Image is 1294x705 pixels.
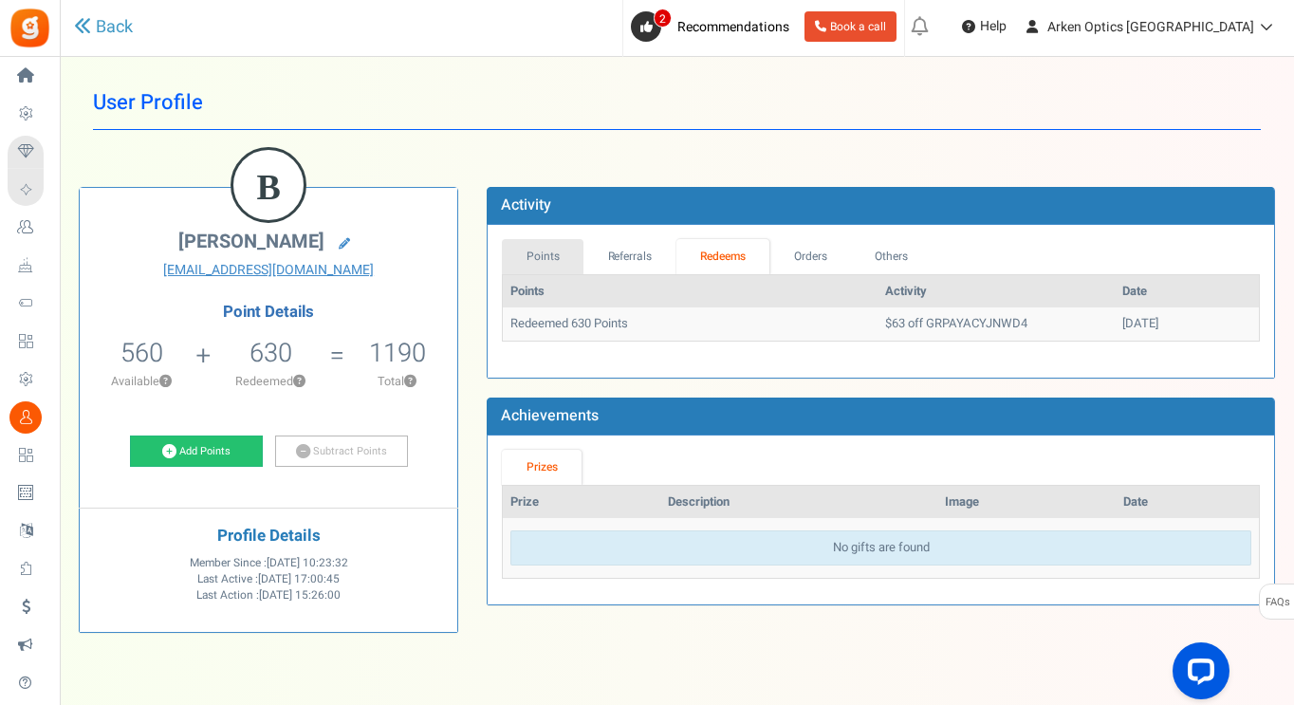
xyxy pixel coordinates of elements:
[654,9,672,28] span: 2
[1047,17,1254,37] span: Arken Optics [GEOGRAPHIC_DATA]
[197,571,340,587] span: Last Active :
[259,587,341,603] span: [DATE] 15:26:00
[347,373,449,390] p: Total
[501,404,599,427] b: Achievements
[502,450,582,485] a: Prizes
[213,373,328,390] p: Redeemed
[1265,584,1290,621] span: FAQs
[267,555,348,571] span: [DATE] 10:23:32
[293,376,305,388] button: ?
[190,555,348,571] span: Member Since :
[120,334,163,372] span: 560
[501,194,551,216] b: Activity
[80,304,457,321] h4: Point Details
[130,436,263,468] a: Add Points
[503,275,877,308] th: Points
[93,76,1261,130] h1: User Profile
[178,228,324,255] span: [PERSON_NAME]
[1115,307,1259,341] td: [DATE]
[631,11,797,42] a: 2 Recommendations
[9,7,51,49] img: Gratisfaction
[503,486,660,519] th: Prize
[94,261,443,280] a: [EMAIL_ADDRESS][DOMAIN_NAME]
[503,307,877,341] td: Redeemed 630 Points
[196,587,341,603] span: Last Action :
[1115,275,1259,308] th: Date
[404,376,416,388] button: ?
[878,307,1115,341] td: $63 off GRPAYACYJNWD4
[502,239,583,274] a: Points
[1116,486,1259,519] th: Date
[250,339,292,367] h5: 630
[851,239,933,274] a: Others
[804,11,897,42] a: Book a call
[660,486,937,519] th: Description
[233,150,304,224] figcaption: B
[975,17,1007,36] span: Help
[510,530,1251,566] div: No gifts are found
[94,528,443,546] h4: Profile Details
[258,571,340,587] span: [DATE] 17:00:45
[676,239,770,274] a: Redeems
[769,239,851,274] a: Orders
[159,376,172,388] button: ?
[954,11,1014,42] a: Help
[677,17,789,37] span: Recommendations
[275,436,408,468] a: Subtract Points
[89,373,194,390] p: Available
[583,239,676,274] a: Referrals
[937,486,1115,519] th: Image
[878,275,1115,308] th: Activity
[369,339,426,367] h5: 1190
